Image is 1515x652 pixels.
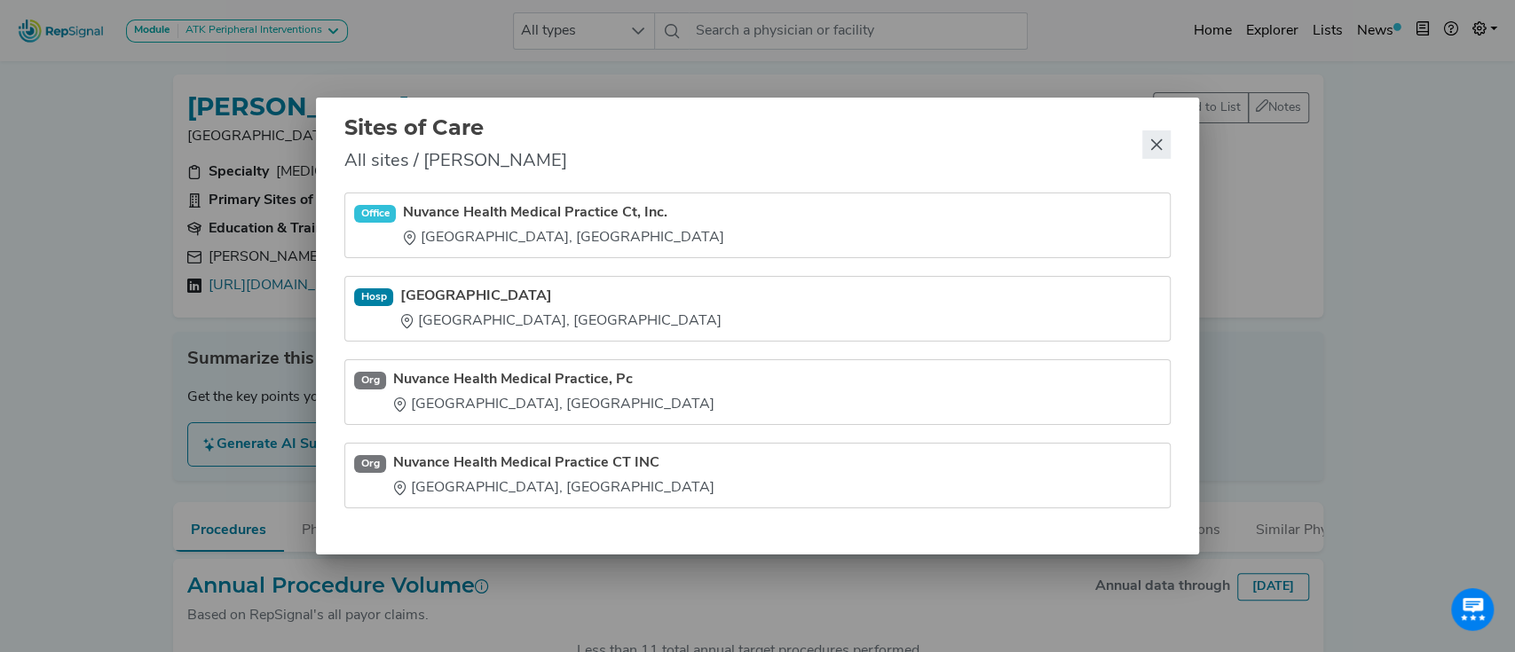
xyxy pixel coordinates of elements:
span: All sites / [PERSON_NAME] [344,148,567,175]
div: [GEOGRAPHIC_DATA], [GEOGRAPHIC_DATA] [403,227,724,248]
div: [GEOGRAPHIC_DATA], [GEOGRAPHIC_DATA] [400,310,722,332]
div: Office [354,205,397,223]
a: Nuvance Health Medical Practice Ct, Inc. [403,202,724,224]
a: Nuvance Health Medical Practice CT INC [393,452,714,474]
div: Hosp [354,288,394,306]
a: Nuvance Health Medical Practice, Pc [393,369,714,390]
a: [GEOGRAPHIC_DATA] [400,286,722,307]
button: Close [1142,130,1171,159]
div: Org [354,372,387,389]
div: [GEOGRAPHIC_DATA], [GEOGRAPHIC_DATA] [393,394,714,415]
div: Org [354,455,387,473]
h2: Sites of Care [344,115,567,141]
div: [GEOGRAPHIC_DATA], [GEOGRAPHIC_DATA] [393,477,714,499]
